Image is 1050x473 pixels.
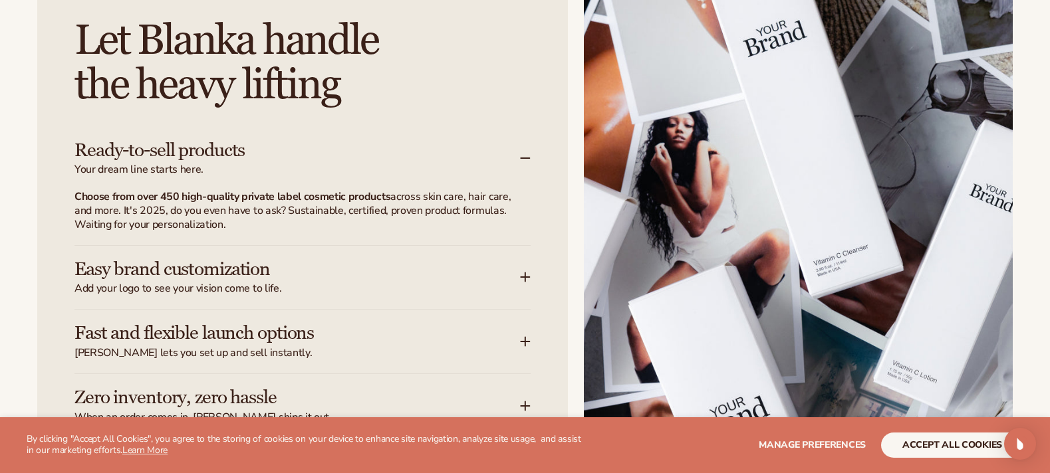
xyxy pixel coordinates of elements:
[759,438,866,451] span: Manage preferences
[74,259,480,280] h3: Easy brand customization
[74,282,520,296] span: Add your logo to see your vision come to life.
[881,432,1023,458] button: accept all cookies
[74,163,520,177] span: Your dream line starts here.
[74,19,531,108] h2: Let Blanka handle the heavy lifting
[27,434,588,456] p: By clicking "Accept All Cookies", you agree to the storing of cookies on your device to enhance s...
[74,140,480,161] h3: Ready-to-sell products
[74,190,515,231] p: across skin care, hair care, and more. It's 2025, do you even have to ask? Sustainable, certified...
[759,432,866,458] button: Manage preferences
[74,189,390,204] strong: Choose from over 450 high-quality private label cosmetic products
[74,323,480,343] h3: Fast and flexible launch options
[122,444,168,456] a: Learn More
[1004,428,1036,460] div: Open Intercom Messenger
[74,346,520,360] span: [PERSON_NAME] lets you set up and sell instantly.
[74,387,480,408] h3: Zero inventory, zero hassle
[74,411,520,425] span: When an order comes in, [PERSON_NAME] ships it out.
